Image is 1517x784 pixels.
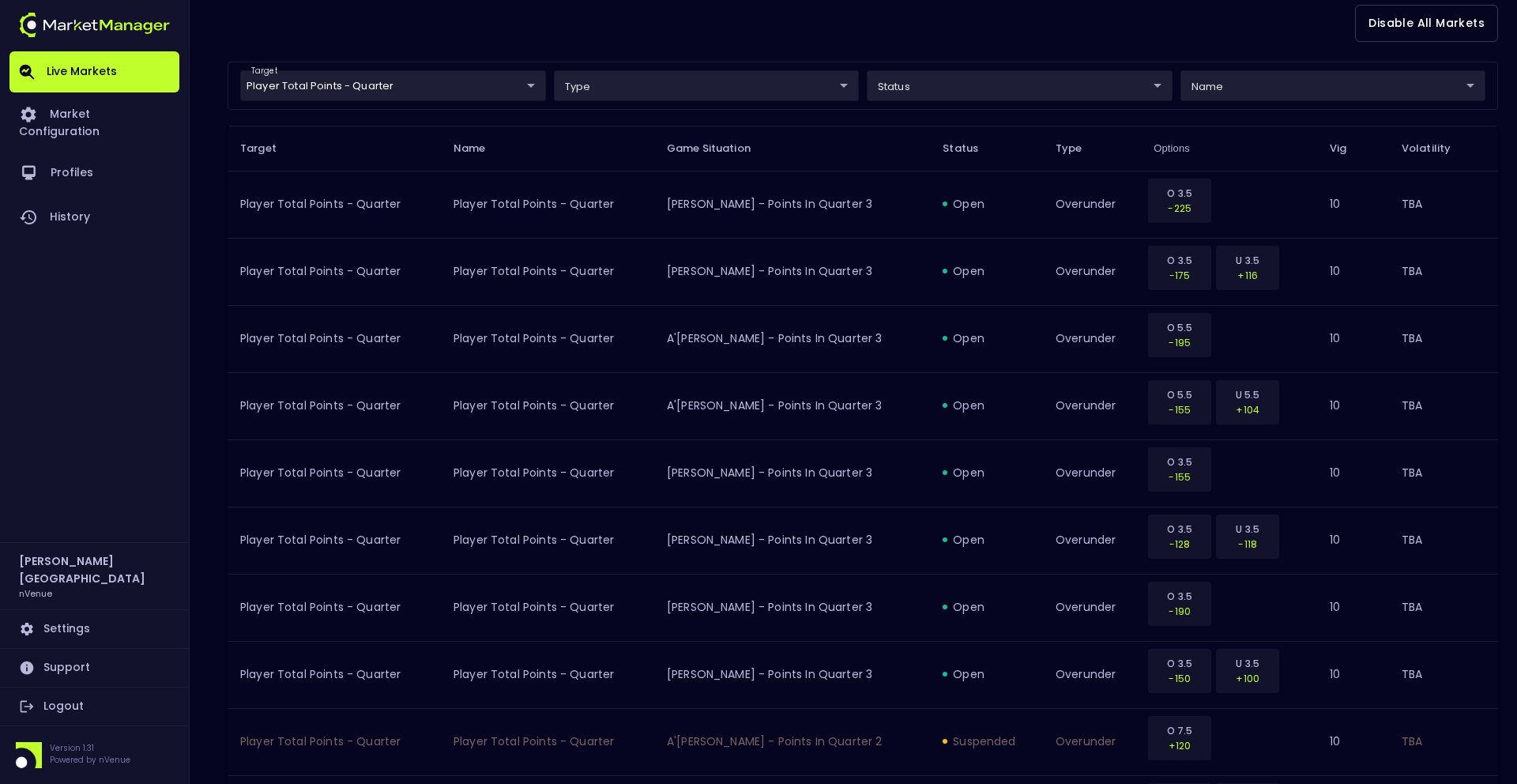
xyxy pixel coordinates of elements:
p: O 5.5 [1158,387,1201,402]
td: Player Total Points - Quarter [441,439,654,507]
p: +116 [1226,268,1269,283]
td: Player Total Points - Quarter [228,305,441,372]
td: overunder [1043,171,1141,238]
a: Market Configuration [9,92,179,151]
p: U 5.5 [1226,387,1269,402]
a: Support [9,649,179,687]
td: Player Total Points - Quarter [441,507,654,574]
div: target [554,70,860,101]
td: Player Total Points - Quarter [228,507,441,574]
td: [PERSON_NAME] - Points in Quarter 3 [654,238,930,305]
h3: nVenue [19,587,52,599]
td: Player Total Points - Quarter [228,708,441,775]
div: Version 1.31Powered by nVenue [9,742,179,768]
td: Player Total Points - Quarter [441,171,654,238]
td: Player Total Points - Quarter [228,439,441,507]
p: U 3.5 [1226,522,1269,537]
td: TBA [1389,238,1498,305]
th: Options [1141,126,1317,171]
p: O 3.5 [1158,522,1201,537]
span: Target [240,141,297,156]
p: +100 [1226,671,1269,686]
p: -175 [1158,268,1201,283]
p: -195 [1158,335,1201,350]
td: [PERSON_NAME] - Points in Quarter 3 [654,439,930,507]
td: Player Total Points - Quarter [441,238,654,305]
td: overunder [1043,439,1141,507]
div: open [943,599,1030,615]
td: Player Total Points - Quarter [441,574,654,641]
div: open [943,532,1030,548]
p: O 3.5 [1158,589,1201,604]
span: Status [943,141,999,156]
p: -150 [1158,671,1201,686]
td: Player Total Points - Quarter [228,641,441,708]
td: TBA [1389,305,1498,372]
div: open [943,666,1030,682]
p: Version 1.31 [50,742,130,754]
td: [PERSON_NAME] - Points in Quarter 3 [654,574,930,641]
span: Volatility [1402,141,1471,156]
p: -225 [1158,201,1201,216]
p: +120 [1158,738,1201,753]
p: O 7.5 [1158,723,1201,738]
td: TBA [1389,574,1498,641]
td: TBA [1389,641,1498,708]
p: O 3.5 [1158,253,1201,268]
div: open [943,398,1030,413]
td: Player Total Points - Quarter [228,574,441,641]
p: -190 [1158,604,1201,619]
td: overunder [1043,305,1141,372]
td: [PERSON_NAME] - Points in Quarter 3 [654,641,930,708]
td: 10 [1317,708,1389,775]
td: 10 [1317,507,1389,574]
td: [PERSON_NAME] - Points in Quarter 3 [654,171,930,238]
td: 10 [1317,305,1389,372]
p: U 3.5 [1226,253,1269,268]
button: Disable All Markets [1355,5,1498,42]
a: Settings [9,610,179,648]
td: A'[PERSON_NAME] - Points in Quarter 3 [654,305,930,372]
div: target [867,70,1173,101]
td: TBA [1389,708,1498,775]
td: 10 [1317,372,1389,439]
p: -118 [1226,537,1269,552]
span: Vig [1330,141,1367,156]
p: U 3.5 [1226,656,1269,671]
p: O 3.5 [1158,656,1201,671]
td: TBA [1389,372,1498,439]
td: TBA [1389,439,1498,507]
td: 10 [1317,439,1389,507]
td: Player Total Points - Quarter [441,305,654,372]
td: A'[PERSON_NAME] - Points in Quarter 2 [654,708,930,775]
a: Profiles [9,151,179,195]
div: target [240,70,546,101]
a: History [9,195,179,239]
td: 10 [1317,238,1389,305]
td: overunder [1043,372,1141,439]
td: TBA [1389,171,1498,238]
td: TBA [1389,507,1498,574]
td: Player Total Points - Quarter [228,171,441,238]
td: overunder [1043,574,1141,641]
td: overunder [1043,641,1141,708]
p: O 5.5 [1158,320,1201,335]
label: target [251,66,277,77]
p: +104 [1226,402,1269,417]
td: [PERSON_NAME] - Points in Quarter 3 [654,507,930,574]
div: open [943,465,1030,481]
p: -155 [1158,469,1201,484]
div: open [943,330,1030,346]
td: 10 [1317,171,1389,238]
a: Live Markets [9,51,179,92]
td: Player Total Points - Quarter [228,372,441,439]
div: target [1180,70,1486,101]
td: 10 [1317,641,1389,708]
a: Logout [9,688,179,726]
td: overunder [1043,238,1141,305]
h2: [PERSON_NAME] [GEOGRAPHIC_DATA] [19,552,170,587]
img: logo [19,13,170,37]
td: Player Total Points - Quarter [441,708,654,775]
div: suspended [943,733,1030,749]
p: O 3.5 [1158,186,1201,201]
